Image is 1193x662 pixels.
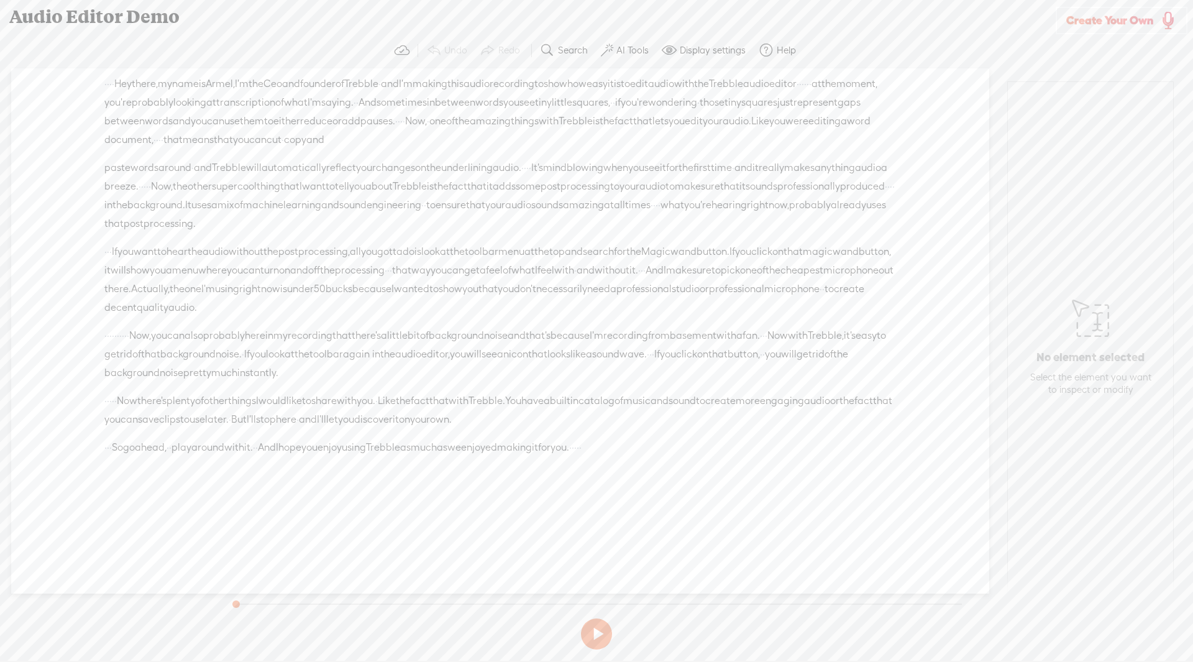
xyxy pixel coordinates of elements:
[593,112,600,131] span: is
[191,159,194,177] span: ·
[109,75,112,93] span: ·
[398,112,400,131] span: ·
[240,112,264,131] span: them
[403,112,405,131] span: ·
[799,75,802,93] span: ·
[741,93,777,112] span: squares
[144,214,196,233] span: processing.
[621,93,648,112] span: you're
[674,75,694,93] span: with
[264,112,273,131] span: to
[421,38,475,63] button: Undo
[887,177,890,196] span: ·
[257,177,280,196] span: thing
[531,159,543,177] span: It's
[524,242,534,261] span: at
[326,159,356,177] span: reflect
[487,177,493,196] span: it
[104,214,124,233] span: that
[516,177,541,196] span: some
[890,177,892,196] span: ·
[693,159,711,177] span: first
[395,112,398,131] span: ·
[524,159,526,177] span: ·
[836,75,877,93] span: moment,
[652,112,669,131] span: lets
[777,93,793,112] span: just
[521,159,524,177] span: ·
[526,159,529,177] span: ·
[720,177,739,196] span: that
[399,75,413,93] span: I'm
[797,75,799,93] span: ·
[751,112,769,131] span: Like
[308,93,321,112] span: I'm
[356,93,359,112] span: ·
[470,112,511,131] span: amazing
[498,242,524,261] span: menu
[680,44,746,57] label: Display settings
[793,93,838,112] span: represent
[365,177,393,196] span: about
[615,112,633,131] span: fact
[759,159,784,177] span: really
[145,112,173,131] span: words
[855,159,881,177] span: audio
[149,177,151,196] span: ·
[158,159,191,177] span: around
[339,196,367,214] span: sound
[449,177,467,196] span: fact
[426,159,441,177] span: the
[139,177,141,196] span: ·
[583,242,614,261] span: search
[446,112,455,131] span: of
[132,75,158,93] span: there,
[156,131,158,149] span: ·
[669,112,685,131] span: you
[158,75,172,93] span: my
[321,196,339,214] span: and
[732,159,734,177] span: ·
[281,131,284,149] span: ·
[534,75,544,93] span: to
[194,159,212,177] span: and
[881,159,887,177] span: a
[511,112,539,131] span: things
[235,75,249,93] span: I'm
[610,93,613,112] span: ·
[283,196,321,214] span: learning
[249,131,267,149] span: can
[789,196,831,214] span: probably
[173,112,191,131] span: and
[173,177,188,196] span: the
[804,75,807,93] span: ·
[361,242,377,261] span: you
[613,93,615,112] span: ·
[167,242,188,261] span: hear
[278,242,298,261] span: post
[785,112,808,131] span: were
[214,131,233,149] span: that
[621,75,630,93] span: to
[694,75,709,93] span: the
[124,214,144,233] span: post
[112,196,127,214] span: the
[354,93,356,112] span: ·
[711,159,732,177] span: time
[188,177,212,196] span: other
[367,196,421,214] span: engineering
[107,242,109,261] span: ·
[572,93,610,112] span: squares,
[356,159,376,177] span: your
[666,159,679,177] span: for
[892,177,895,196] span: ·
[739,177,746,196] span: it
[217,196,234,214] span: mix
[413,75,447,93] span: making
[104,159,130,177] span: paste
[336,75,344,93] span: of
[619,177,639,196] span: your
[172,75,199,93] span: name
[821,75,836,93] span: the
[206,75,235,93] span: Armel,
